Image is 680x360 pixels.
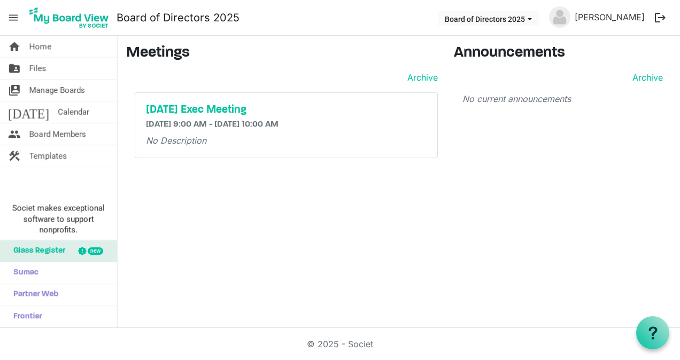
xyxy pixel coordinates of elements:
a: [DATE] Exec Meeting [146,104,427,116]
h3: Announcements [454,44,672,62]
button: Board of Directors 2025 dropdownbutton [438,11,539,26]
span: Files [29,58,47,79]
span: Manage Boards [29,80,85,101]
a: My Board View Logo [26,4,117,31]
span: Societ makes exceptional software to support nonprofits. [5,203,112,235]
a: [PERSON_NAME] [570,6,649,28]
span: folder_shared [8,58,21,79]
span: Partner Web [8,284,58,306]
span: [DATE] [8,101,49,123]
span: construction [8,145,21,167]
span: Calendar [58,101,89,123]
img: My Board View Logo [26,4,112,31]
div: new [88,247,103,255]
span: Home [29,36,51,57]
a: Archive [628,71,663,84]
span: switch_account [8,80,21,101]
span: Frontier [8,306,42,327]
span: Templates [29,145,67,167]
span: menu [3,7,24,28]
a: Archive [403,71,438,84]
button: logout [649,6,671,29]
span: Board Members [29,123,86,145]
h6: [DATE] 9:00 AM - [DATE] 10:00 AM [146,120,427,130]
a: Board of Directors 2025 [117,7,239,28]
h3: Meetings [126,44,438,62]
span: Glass Register [8,240,65,262]
span: people [8,123,21,145]
span: Sumac [8,262,38,284]
img: no-profile-picture.svg [549,6,570,28]
span: home [8,36,21,57]
p: No Description [146,134,427,147]
p: No current announcements [462,92,663,105]
a: © 2025 - Societ [307,339,373,349]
